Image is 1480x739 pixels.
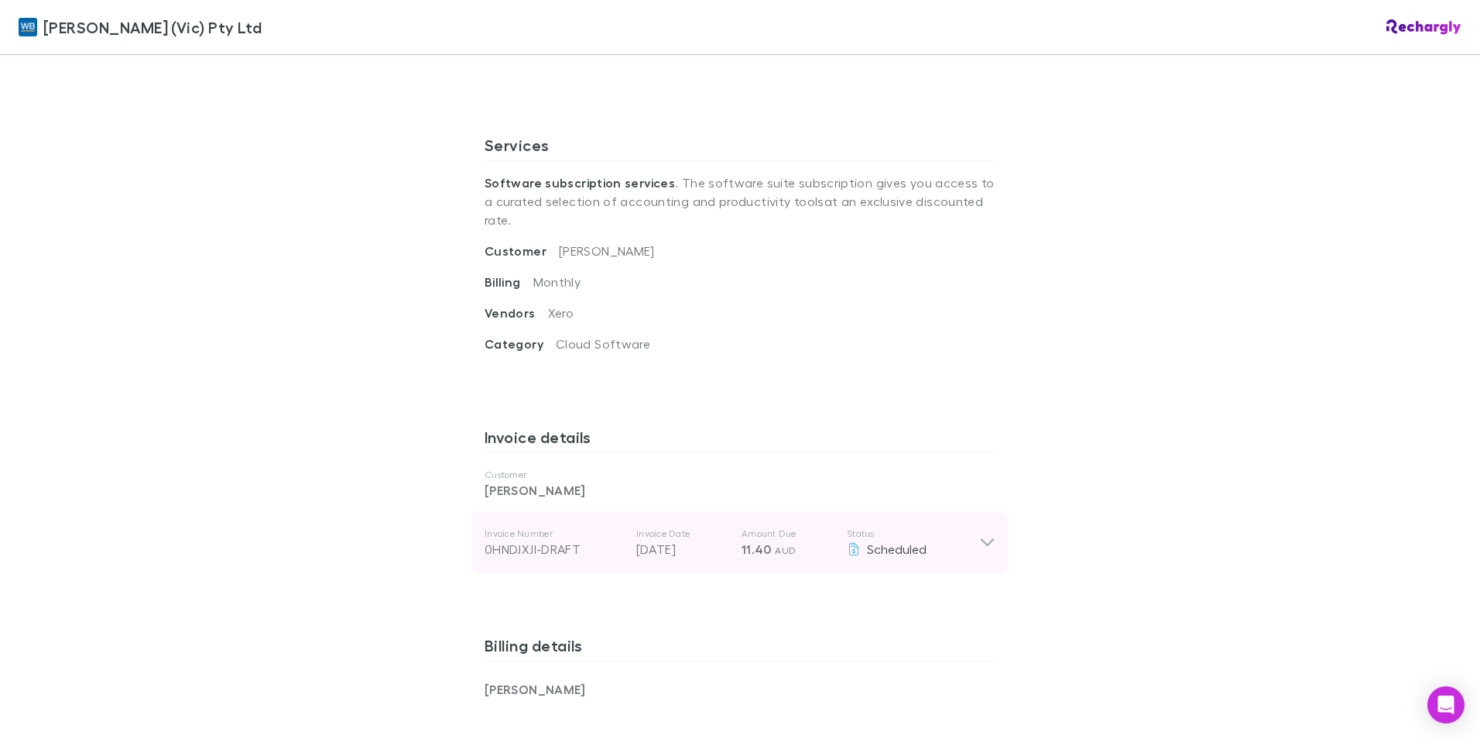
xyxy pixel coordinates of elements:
[485,336,556,352] span: Category
[43,15,262,39] span: [PERSON_NAME] (Vic) Pty Ltd
[485,243,559,259] span: Customer
[548,305,574,320] span: Xero
[485,136,995,160] h3: Services
[485,680,740,699] p: [PERSON_NAME]
[533,274,581,289] span: Monthly
[636,528,729,540] p: Invoice Date
[485,305,548,321] span: Vendors
[742,541,772,557] span: 11.40
[485,528,624,540] p: Invoice Number
[485,636,995,661] h3: Billing details
[742,528,834,540] p: Amount Due
[485,175,675,191] strong: Software subscription services
[485,540,624,559] div: 0HNDJXJI-DRAFT
[556,336,650,351] span: Cloud Software
[485,428,995,452] h3: Invoice details
[1427,686,1465,724] div: Open Intercom Messenger
[485,481,995,500] p: [PERSON_NAME]
[485,274,533,290] span: Billing
[485,161,995,242] p: . The software suite subscription gives you access to a curated selection of accounting and produ...
[775,545,796,556] span: AUD
[1386,19,1461,35] img: Rechargly Logo
[559,243,655,258] span: [PERSON_NAME]
[472,512,1008,574] div: Invoice Number0HNDJXJI-DRAFTInvoice Date[DATE]Amount Due11.40 AUDStatusScheduled
[19,18,37,36] img: William Buck (Vic) Pty Ltd's Logo
[867,541,927,556] span: Scheduled
[636,540,729,559] p: [DATE]
[485,469,995,481] p: Customer
[847,528,979,540] p: Status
